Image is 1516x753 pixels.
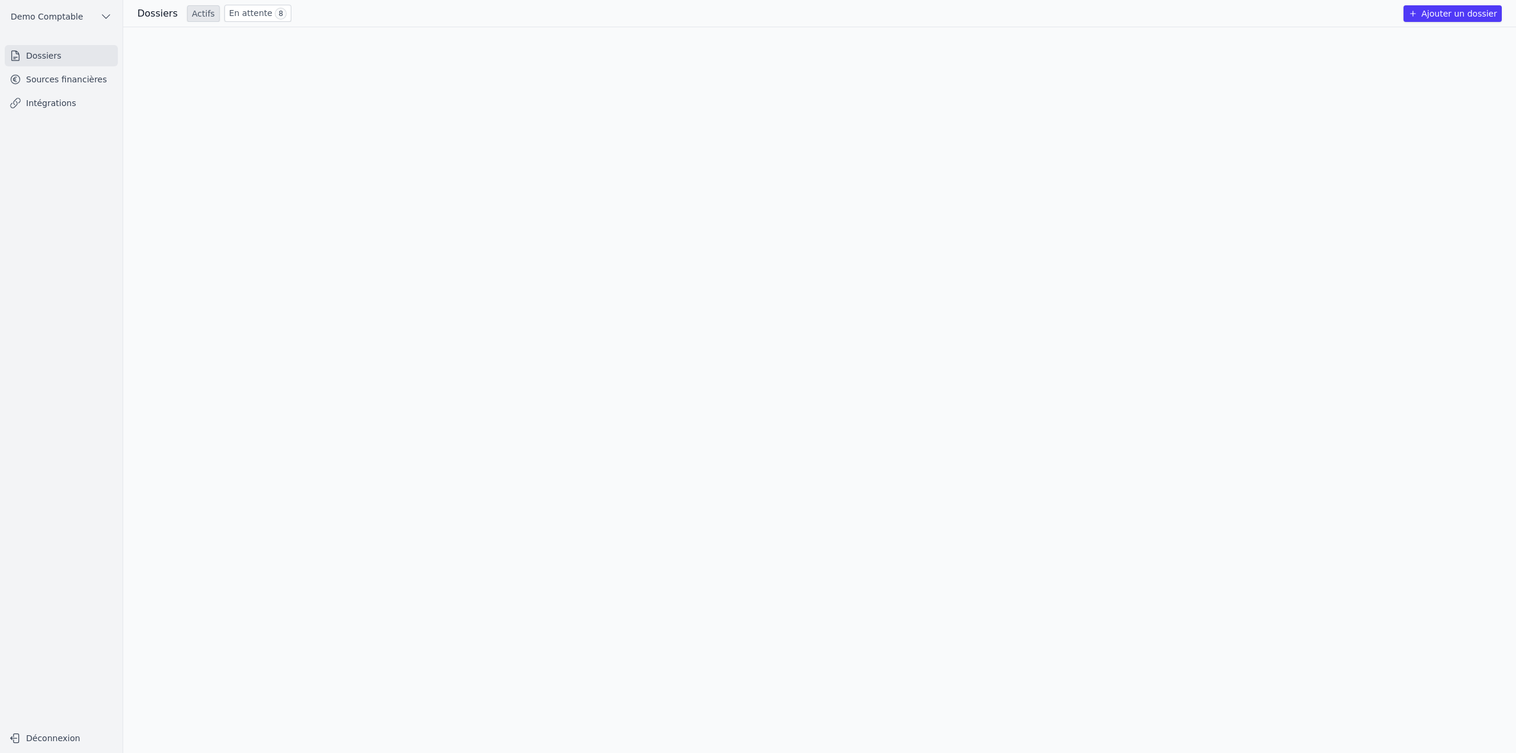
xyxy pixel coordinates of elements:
a: Sources financières [5,69,118,90]
span: Demo Comptable [11,11,83,23]
button: Déconnexion [5,729,118,748]
a: Actifs [187,5,220,22]
a: En attente 8 [224,5,291,22]
a: Dossiers [5,45,118,66]
h3: Dossiers [137,7,178,21]
button: Demo Comptable [5,7,118,26]
span: 8 [275,8,287,20]
a: Intégrations [5,92,118,114]
button: Ajouter un dossier [1403,5,1502,22]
